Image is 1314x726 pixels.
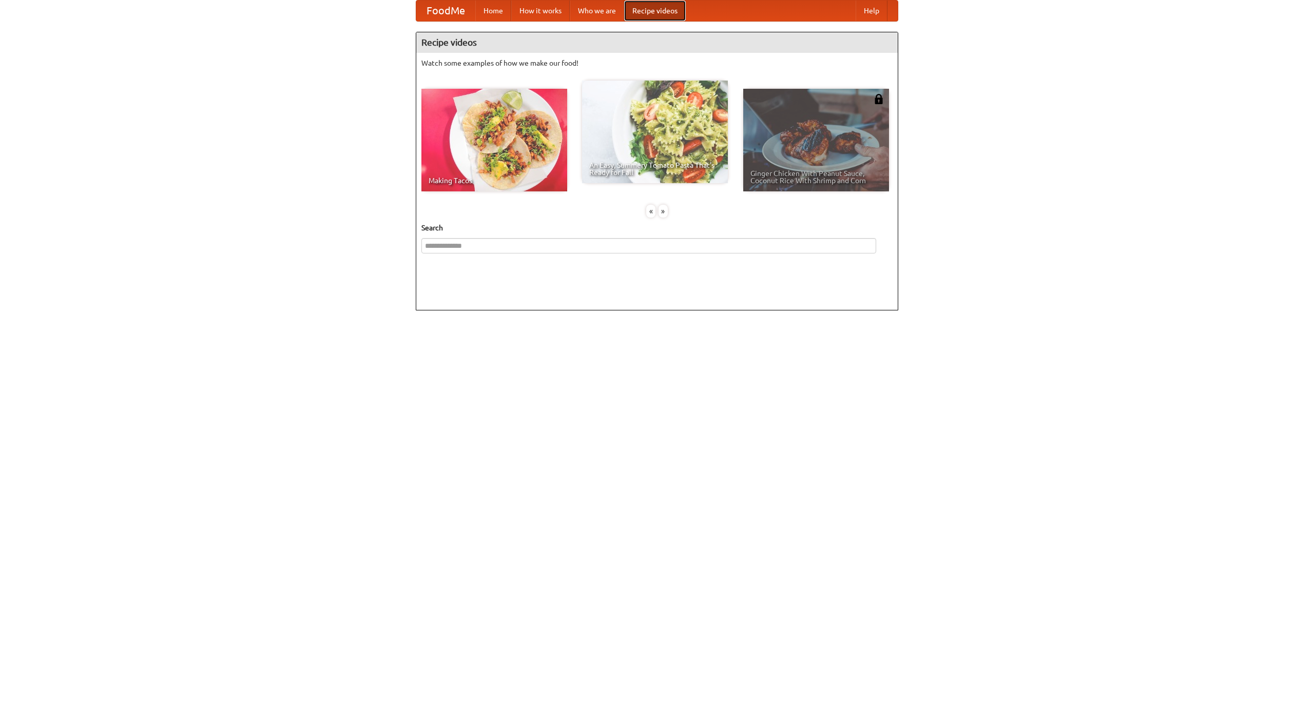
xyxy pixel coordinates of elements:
div: « [646,205,655,218]
h4: Recipe videos [416,32,898,53]
a: Home [475,1,511,21]
span: Making Tacos [429,177,560,184]
p: Watch some examples of how we make our food! [421,58,893,68]
a: Recipe videos [624,1,686,21]
h5: Search [421,223,893,233]
a: FoodMe [416,1,475,21]
span: An Easy, Summery Tomato Pasta That's Ready for Fall [589,162,721,176]
a: Making Tacos [421,89,567,191]
a: How it works [511,1,570,21]
a: An Easy, Summery Tomato Pasta That's Ready for Fall [582,81,728,183]
a: Help [856,1,887,21]
img: 483408.png [874,94,884,104]
div: » [659,205,668,218]
a: Who we are [570,1,624,21]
